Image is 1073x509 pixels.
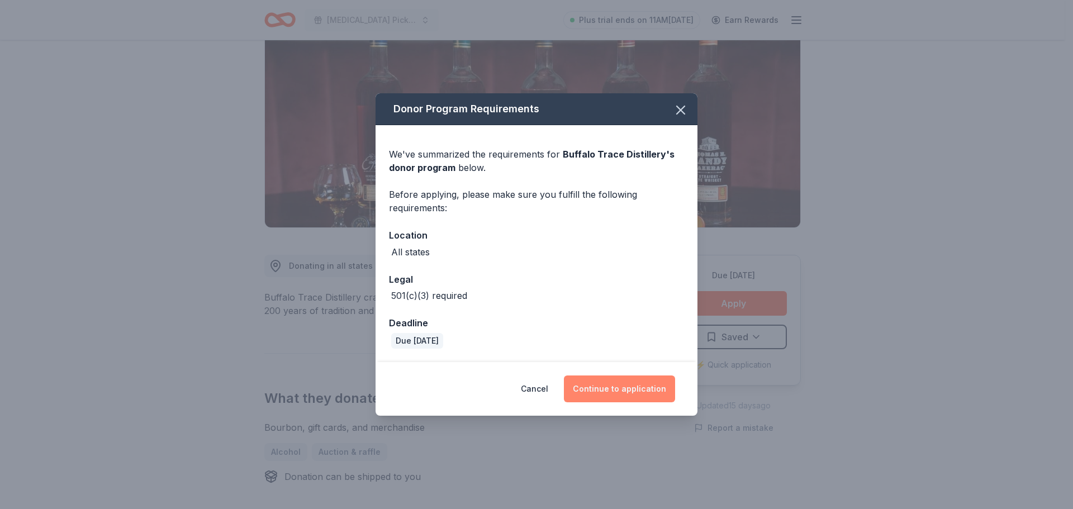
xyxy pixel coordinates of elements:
div: Before applying, please make sure you fulfill the following requirements: [389,188,684,215]
button: Cancel [521,375,548,402]
div: We've summarized the requirements for below. [389,148,684,174]
div: Location [389,228,684,242]
div: Deadline [389,316,684,330]
div: Donor Program Requirements [376,93,697,125]
button: Continue to application [564,375,675,402]
div: All states [391,245,430,259]
div: Legal [389,272,684,287]
div: Due [DATE] [391,333,443,349]
div: 501(c)(3) required [391,289,467,302]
